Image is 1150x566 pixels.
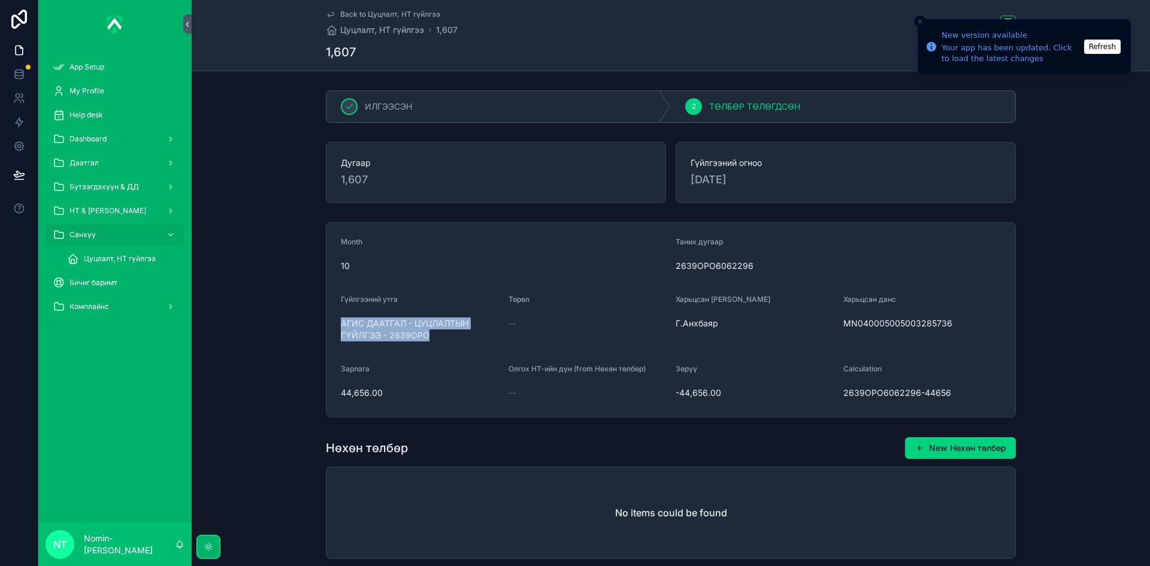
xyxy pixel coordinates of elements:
[843,295,896,304] span: Харьцсан данс
[676,387,834,399] span: -44,656.00
[843,364,882,373] span: Calculation
[46,152,184,174] a: Даатгал
[69,86,104,96] span: My Profile
[843,387,1001,399] span: 2639ОРО6062296-44656
[107,14,123,34] img: App logo
[676,317,834,329] span: Г.Анхбаяр
[509,295,529,304] span: Төрөл
[84,254,156,264] span: Цуцлалт, НТ гүйлгээ
[341,364,370,373] span: Зарлага
[676,295,770,304] span: Харьцсан [PERSON_NAME]
[46,224,184,246] a: Санхүү
[341,171,651,188] span: 1,607
[326,10,440,19] a: Back to Цуцлалт, НТ гүйлгээ
[942,29,1081,41] div: New version available
[69,134,107,144] span: Dashboard
[676,260,1001,272] span: 2639ОРО6062296
[341,295,398,304] span: Гүйлгээний утга
[436,24,458,36] a: 1,607
[69,62,104,72] span: App Setup
[326,440,408,456] h1: Нөхөн төлбөр
[69,182,139,192] span: Бүтээгдэхүүн & ДД
[691,157,1001,169] span: Гүйлгээний огноо
[69,206,146,216] span: НТ & [PERSON_NAME]
[60,248,184,270] a: Цуцлалт, НТ гүйлгээ
[69,158,99,168] span: Даатгал
[509,387,516,399] span: --
[46,56,184,78] a: App Setup
[53,537,66,552] span: NT
[340,24,424,36] span: Цуцлалт, НТ гүйлгээ
[341,260,666,272] span: 10
[341,157,651,169] span: Дугаар
[326,24,424,36] a: Цуцлалт, НТ гүйлгээ
[46,104,184,126] a: Help desk
[691,171,1001,188] span: [DATE]
[84,532,175,556] p: Nomin-[PERSON_NAME]
[509,364,646,373] span: Олгох НТ-ийн дүн (from Нөхөн төлбөр)
[914,16,926,28] button: Close toast
[843,317,1001,329] span: MN040005005003285736
[676,237,723,246] span: Таних дугаар
[69,230,96,240] span: Санхүү
[676,364,697,373] span: Зөрүү
[46,128,184,150] a: Dashboard
[509,317,516,329] span: --
[1084,40,1121,54] button: Refresh
[365,101,412,113] span: ИЛГЭЭСЭН
[46,296,184,317] a: Комплайнс
[692,102,696,111] span: 2
[905,437,1016,459] button: New Нөхөн төлбөр
[942,43,1081,64] div: Your app has been updated. Click to load the latest changes
[326,44,356,60] h1: 1,607
[341,237,362,246] span: Month
[69,110,103,120] span: Help desk
[341,387,499,399] span: 44,656.00
[341,317,499,341] span: АГИС ДААТГАЛ - ЦУЦЛАЛТЫН ГҮЙЛГЭЭ - 2639ОРО
[69,302,109,311] span: Комплайнс
[46,272,184,293] a: Бичиг баримт
[46,80,184,102] a: My Profile
[46,200,184,222] a: НТ & [PERSON_NAME]
[69,278,117,287] span: Бичиг баримт
[38,48,192,333] div: scrollable content
[615,506,727,520] h2: No items could be found
[709,101,800,113] span: ТӨЛБӨР ТӨЛӨГДСӨН
[340,10,440,19] span: Back to Цуцлалт, НТ гүйлгээ
[46,176,184,198] a: Бүтээгдэхүүн & ДД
